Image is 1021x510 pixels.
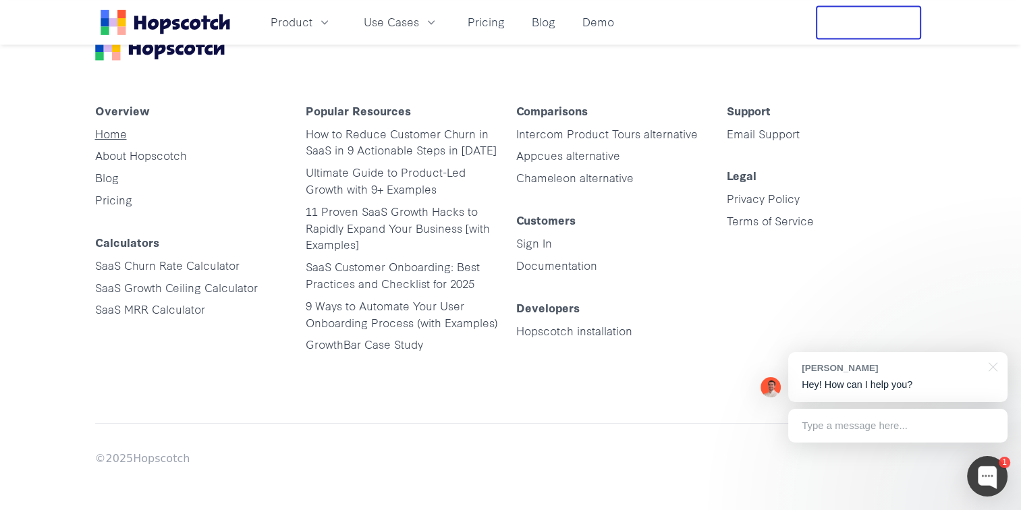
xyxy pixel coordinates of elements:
a: SaaS MRR Calculator [95,301,205,316]
div: 1 [999,457,1010,468]
h4: Calculators [95,235,295,257]
button: Use Cases [356,11,446,33]
span: Product [271,13,312,30]
a: Blog [95,169,119,185]
h4: Legal [727,169,927,190]
a: Sign In [516,235,552,250]
img: Mark Spera [761,377,781,397]
a: 11 Proven SaaS Growth Hacks to Rapidly Expand Your Business [with Examples] [306,203,490,252]
a: Blog [526,11,561,33]
h4: Support [727,104,927,125]
div: © 2025 Hopscotch [95,451,927,468]
h4: Popular Resources [306,104,505,125]
p: Hey! How can I help you? [802,378,994,392]
a: 9 Ways to Automate Your User Onboarding Process (with Examples) [306,297,498,330]
button: Product [263,11,339,33]
a: Pricing [462,11,510,33]
a: Documentation [516,257,597,273]
a: Pricing [95,192,132,207]
a: How to Reduce Customer Churn in SaaS in 9 Actionable Steps in [DATE] [306,125,497,158]
a: SaaS Customer Onboarding: Best Practices and Checklist for 2025 [306,258,480,291]
a: Home [95,125,127,141]
h4: Overview [95,104,295,125]
a: Home [101,9,230,35]
a: SaaS Churn Rate Calculator [95,257,240,273]
a: Intercom Product Tours alternative [516,125,698,141]
a: Chameleon alternative [516,169,634,185]
a: Terms of Service [727,213,814,228]
a: Ultimate Guide to Product-Led Growth with 9+ Examples [306,164,466,196]
a: Email Support [727,125,800,141]
h4: Comparisons [516,104,716,125]
a: About Hopscotch [95,147,187,163]
a: Hopscotch installation [516,322,632,338]
a: Demo [577,11,619,33]
a: Appcues alternative [516,147,620,163]
a: Privacy Policy [727,190,800,206]
a: SaaS Growth Ceiling Calculator [95,279,258,295]
button: Free Trial [816,5,921,39]
h4: Customers [516,213,716,235]
div: Type a message here... [788,409,1008,443]
span: Use Cases [364,13,419,30]
h4: Developers [516,301,716,322]
a: GrowthBar Case Study [306,336,423,351]
div: [PERSON_NAME] [802,362,981,374]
